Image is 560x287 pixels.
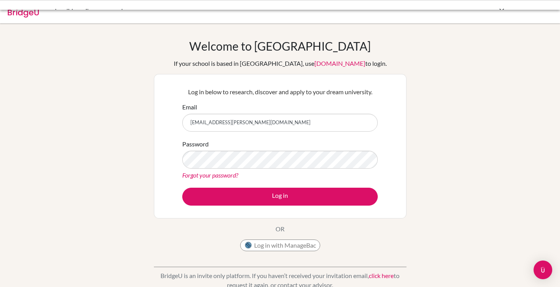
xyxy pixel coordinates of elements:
label: Email [182,102,197,112]
div: Invalid email or password. [55,6,389,16]
img: Bridge-U [8,5,39,18]
p: OR [276,224,284,234]
button: Log in with ManageBac [240,239,320,251]
a: click here [369,272,394,279]
div: If your school is based in [GEOGRAPHIC_DATA], use to login. [174,59,387,68]
button: Log in [182,188,378,206]
p: Log in below to research, discover and apply to your dream university. [182,87,378,97]
label: Password [182,139,209,149]
a: Forgot your password? [182,171,238,179]
div: Open Intercom Messenger [534,261,552,279]
h1: Welcome to [GEOGRAPHIC_DATA] [189,39,371,53]
a: [DOMAIN_NAME] [314,60,365,67]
